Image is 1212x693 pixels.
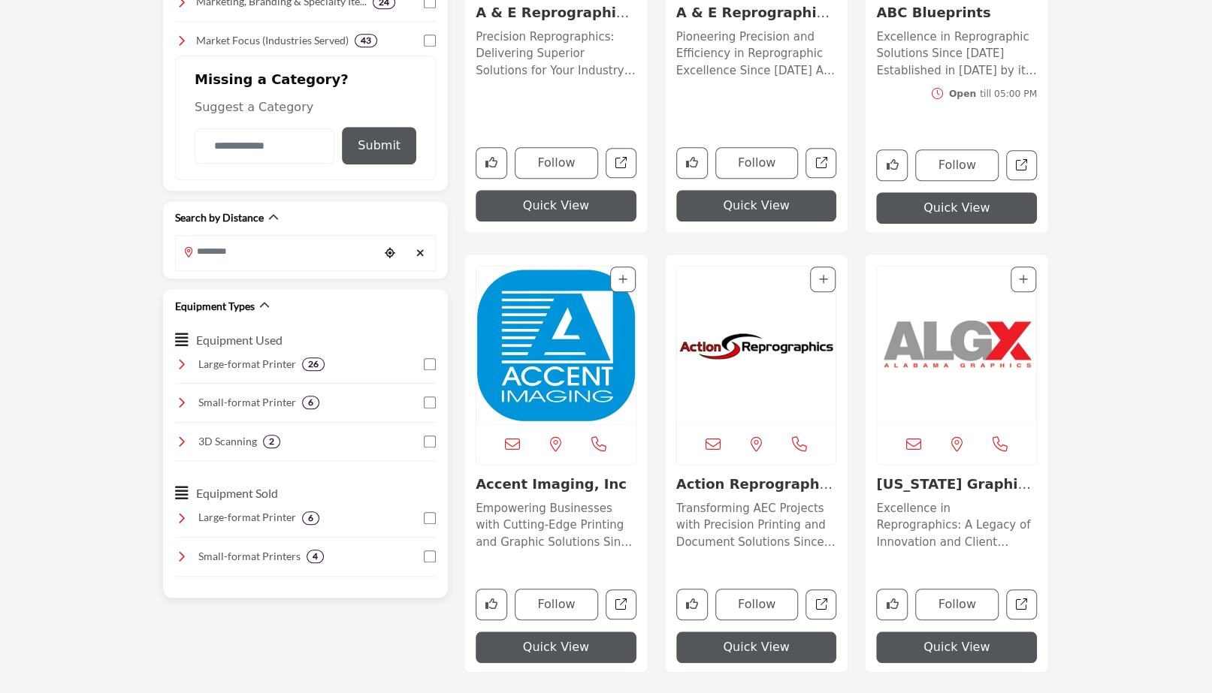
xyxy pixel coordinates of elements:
input: Large-format Printer checkbox [424,358,436,370]
span: Open [949,89,976,99]
button: Quick View [476,631,636,663]
a: Precision Reprographics: Delivering Superior Solutions for Your Industry Needs Located in [GEOGRA... [476,25,636,80]
h4: Market Focus (Industries Served): Tailored solutions for industries like architecture, constructi... [196,33,349,48]
button: Opentill 05:00 PM [932,87,1037,101]
input: 3D Scanning checkbox [424,435,436,447]
div: Clear search location [409,237,431,270]
button: Equipment Sold [196,484,278,502]
button: Follow [515,589,598,620]
h3: ABC Blueprints [876,5,1037,21]
div: till 05:00 PM [949,87,1037,101]
h3: Alabama Graphics & Engineering Supply, Inc. [876,476,1037,493]
a: ABC Blueprints [876,5,990,20]
a: Open a-e-reprographics-az in new tab [606,148,636,179]
input: Search Location [176,237,379,267]
button: Follow [715,147,799,179]
img: Alabama Graphics & Engineering Supply, Inc. [877,267,1036,424]
button: Like company [876,149,908,181]
a: Open a-e-reprographics-inc-va in new tab [805,148,836,179]
button: Like company [676,147,708,179]
div: 2 Results For 3D Scanning [263,435,280,448]
div: 26 Results For Large-format Printer [302,357,325,371]
b: 4 [313,551,318,562]
div: 4 Results For Small-format Printers [307,550,324,563]
a: Open Listing in new tab [677,267,836,424]
a: Empowering Businesses with Cutting-Edge Printing and Graphic Solutions Since [DATE] Founded in [D... [476,496,636,551]
button: Follow [915,589,999,620]
button: Follow [715,589,799,620]
button: Like company [676,589,708,620]
a: A & E Reprographics ... [476,5,632,37]
h3: Large-format Printer [198,357,296,372]
h2: Search by Distance [175,210,264,225]
p: Empowering Businesses with Cutting-Edge Printing and Graphic Solutions Since [DATE] Founded in [D... [476,500,636,551]
a: Open action-reprographics in new tab [805,589,836,620]
button: Like company [476,589,507,620]
a: Add To List [818,273,827,285]
b: 6 [308,397,313,408]
img: Accent Imaging, Inc [476,267,636,424]
b: 26 [308,359,319,369]
b: 43 [361,35,371,46]
h3: Accent Imaging, Inc [476,476,636,493]
a: Open alabama-graphics-engineering-supply-inc in new tab [1006,589,1037,620]
h3: A & E Reprographics - AZ [476,5,636,21]
p: Excellence in Reprographics: A Legacy of Innovation and Client Satisfaction Founded in [DATE], th... [876,500,1037,551]
div: 6 Results For Small-format Printer [302,396,319,409]
button: Equipment Used [196,331,283,349]
a: Transforming AEC Projects with Precision Printing and Document Solutions Since [DATE]. Since [DAT... [676,496,837,551]
a: Action Reprographics... [676,476,833,508]
div: 6 Results For Large-format Printer [302,511,319,525]
a: [US_STATE] Graphics & E... [876,476,1033,508]
b: 6 [308,513,313,523]
input: Large-format Printer checkbox [424,512,436,524]
p: Transforming AEC Projects with Precision Printing and Document Solutions Since [DATE]. Since [DAT... [676,500,837,551]
a: Pioneering Precision and Efficiency in Reprographic Excellence Since [DATE] As a longstanding lea... [676,25,837,80]
input: Select Market Focus (Industries Served) checkbox [424,35,436,47]
p: Precision Reprographics: Delivering Superior Solutions for Your Industry Needs Located in [GEOGRA... [476,29,636,80]
a: Add To List [618,273,627,285]
h2: Missing a Category? [195,71,416,98]
p: Excellence in Reprographic Solutions Since [DATE] Established in [DATE] by its founder [PERSON_NA... [876,29,1037,80]
h3: Small-format Printer [198,395,296,410]
a: A & E Reprographics,... [676,5,830,37]
button: Quick View [676,190,837,221]
p: Pioneering Precision and Efficiency in Reprographic Excellence Since [DATE] As a longstanding lea... [676,29,837,80]
input: Small-format Printer checkbox [424,396,436,408]
h3: A & E Reprographics, Inc. VA [676,5,837,21]
b: 2 [269,436,274,447]
button: Follow [515,147,598,179]
a: Excellence in Reprographics: A Legacy of Innovation and Client Satisfaction Founded in [DATE], th... [876,496,1037,551]
div: Choose your current location [379,237,401,270]
span: Suggest a Category [195,100,313,114]
a: Accent Imaging, Inc [476,476,627,492]
a: Open accent-imaging-inc in new tab [606,589,636,620]
button: Like company [476,147,507,179]
input: Category Name [195,128,334,164]
a: Excellence in Reprographic Solutions Since [DATE] Established in [DATE] by its founder [PERSON_NA... [876,25,1037,80]
a: Open Listing in new tab [476,267,636,424]
h3: Action Reprographics [676,476,837,493]
h3: Large-format Printer [198,510,296,525]
a: Open abc-blueprints in new tab [1006,150,1037,181]
h3: Small-format Printers [198,549,301,564]
input: Small-format Printers checkbox [424,550,436,562]
img: Action Reprographics [677,267,836,424]
div: 43 Results For Market Focus (Industries Served) [355,34,377,47]
button: Follow [915,149,999,181]
h2: Equipment Types [175,299,255,314]
a: Open Listing in new tab [877,267,1036,424]
h3: 3D Scanning [198,434,257,449]
button: Quick View [876,192,1037,224]
button: Submit [342,127,416,164]
button: Quick View [876,631,1037,663]
button: Like company [876,589,908,620]
button: Quick View [676,631,837,663]
a: Add To List [1019,273,1028,285]
button: Quick View [476,190,636,221]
